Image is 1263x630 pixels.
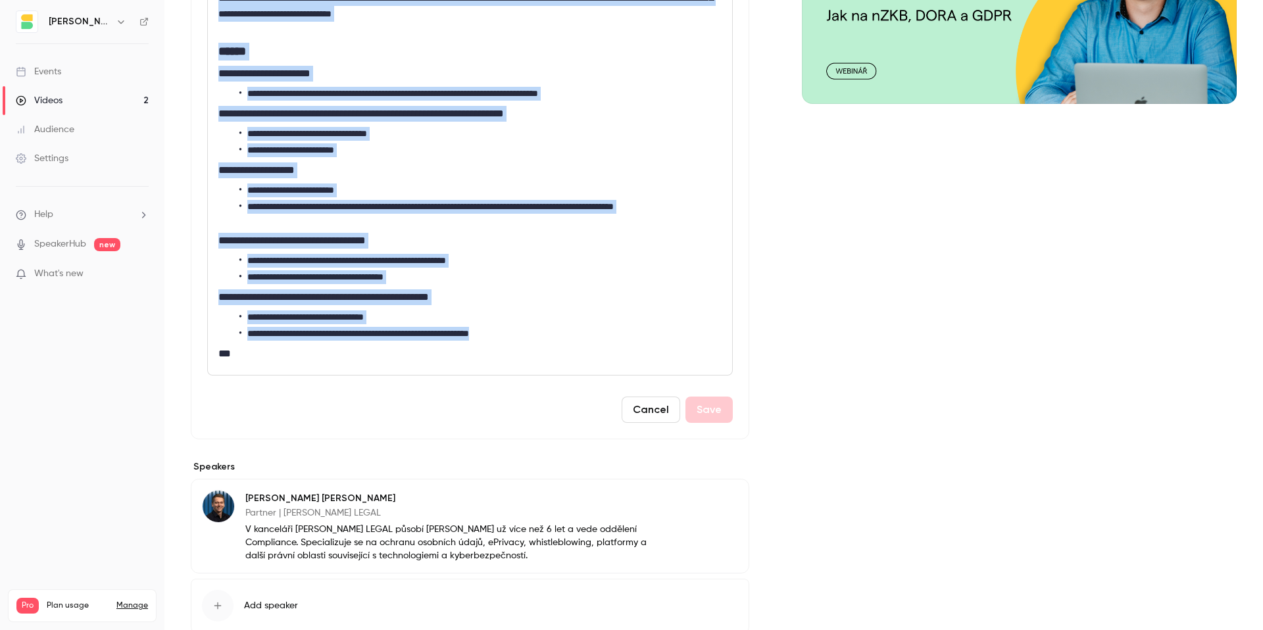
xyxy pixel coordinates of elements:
[16,598,39,614] span: Pro
[16,208,149,222] li: help-dropdown-opener
[47,600,109,611] span: Plan usage
[203,491,234,522] img: Jiří Hradský
[16,123,74,136] div: Audience
[191,479,749,573] div: Jiří Hradský[PERSON_NAME] [PERSON_NAME]Partner | [PERSON_NAME] LEGALV kanceláři [PERSON_NAME] LEG...
[245,523,664,562] p: V kanceláři [PERSON_NAME] LEGAL působí [PERSON_NAME] už více než 6 let a vede oddělení Compliance...
[245,492,664,505] p: [PERSON_NAME] [PERSON_NAME]
[49,15,111,28] h6: [PERSON_NAME] Legal
[116,600,148,611] a: Manage
[34,237,86,251] a: SpeakerHub
[133,268,149,280] iframe: Noticeable Trigger
[94,238,120,251] span: new
[16,152,68,165] div: Settings
[34,267,84,281] span: What's new
[622,397,680,423] button: Cancel
[16,94,62,107] div: Videos
[16,11,37,32] img: Sedlakova Legal
[191,460,749,473] label: Speakers
[16,65,61,78] div: Events
[245,506,664,520] p: Partner | [PERSON_NAME] LEGAL
[244,599,298,612] span: Add speaker
[34,208,53,222] span: Help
